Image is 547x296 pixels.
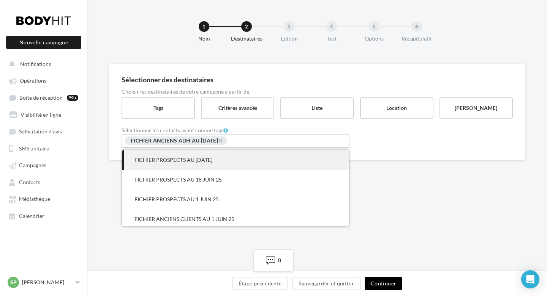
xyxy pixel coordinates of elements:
[278,257,281,263] span: 0
[5,158,83,172] a: Campagnes
[5,192,83,205] a: Médiathèque
[439,97,513,119] label: [PERSON_NAME]
[5,124,83,138] a: Sollicitation d'avis
[326,21,337,32] div: 4
[369,21,379,32] div: 5
[5,74,83,87] a: Opérations
[19,179,40,185] span: Contacts
[20,61,51,67] span: Notifications
[241,21,252,32] div: 2
[19,145,49,152] span: SMS unitaire
[365,277,402,290] button: Continuer
[201,97,274,119] label: Critères avancés
[19,128,62,135] span: Sollicitation d'avis
[199,21,209,32] div: 1
[122,128,513,133] div: Sélectionner les contacts ayant comme tags
[22,279,73,286] p: [PERSON_NAME]
[6,275,81,290] a: SP [PERSON_NAME]
[218,137,223,144] span: ×
[265,35,313,42] div: Edition
[228,137,285,146] input: Rechercher ou sélectionner un tag
[67,95,78,101] div: 99+
[280,97,354,119] label: Liste
[122,134,349,148] div: Rechercher ou sélectionner un tag
[222,35,271,42] div: Destinataires
[284,21,294,32] div: 3
[5,141,83,155] a: SMS unitaire
[350,35,398,42] div: Options
[122,97,195,119] label: Tags
[5,91,83,105] a: Boîte de réception99+
[232,277,288,290] button: Étape précédente
[6,36,81,49] button: Nouvelle campagne
[5,108,83,121] a: Visibilité en ligne
[19,213,44,219] span: Calendrier
[292,277,360,290] button: Sauvegarder et quitter
[19,162,46,169] span: Campagnes
[20,78,46,84] span: Opérations
[5,175,83,189] a: Contacts
[122,76,513,83] div: Sélectionner des destinataires
[134,157,212,163] span: FICHIER PROSPECTS AU [DATE]
[21,111,61,118] span: Visibilité en ligne
[131,137,218,144] span: FICHIER ANCIENS ADH AU [DATE]
[5,57,80,70] button: Notifications
[5,209,83,222] a: Calendrier
[134,176,222,183] span: FICHIER PROSPECTS AU 18 JUIN 25
[307,35,356,42] div: Test
[19,94,63,101] span: Boîte de réception
[180,35,228,42] div: Nom
[134,196,219,202] span: FICHIER PROSPECTS AU 1 JUIN 25
[360,97,433,119] label: Location
[392,35,441,42] div: Récapitulatif
[134,216,234,222] span: FICHIER ANCIENS CLIENTS AU 1 JUIN 25
[521,270,539,288] div: Open Intercom Messenger
[10,279,17,286] span: SP
[19,196,50,202] span: Médiathèque
[122,89,513,94] div: Choisir les destinataires de votre campagne à partir de
[411,21,422,32] div: 6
